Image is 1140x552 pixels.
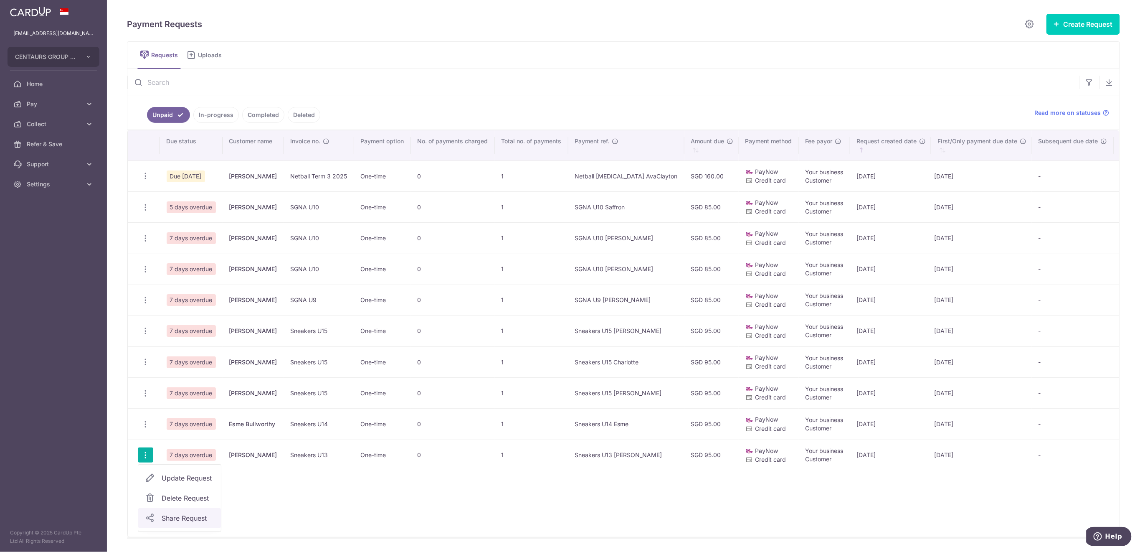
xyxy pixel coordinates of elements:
span: PayNow [755,416,778,423]
td: SGD 85.00 [684,191,739,222]
td: [DATE] [850,408,931,439]
td: - [1032,222,1114,253]
span: 7 days overdue [167,356,216,368]
span: PayNow [755,447,778,454]
td: SGNA U10 Saffron [568,191,684,222]
span: Your business [806,416,844,423]
span: 7 days overdue [167,325,216,337]
span: Customer [806,394,832,401]
td: [DATE] [850,222,931,253]
span: Credit card [755,208,786,215]
a: Read more on statuses [1035,109,1110,117]
th: Payment option [354,130,411,160]
span: Fee payor [806,137,833,145]
td: SGNA U10 [PERSON_NAME] [568,222,684,253]
td: [PERSON_NAME] [223,191,284,222]
span: PayNow [755,292,778,299]
th: Subsequent due date [1032,130,1114,160]
span: Credit card [755,177,786,184]
span: Customer [806,363,832,370]
td: SGD 160.00 [684,160,739,191]
td: [DATE] [931,160,1032,191]
td: Netball [MEDICAL_DATA] AvaClayton [568,160,684,191]
td: 1 [495,160,568,191]
img: paynow-md-4fe65508ce96feda548756c5ee0e473c78d4820b8ea51387c6e4ad89e58a5e61.png [745,261,754,270]
td: [PERSON_NAME] [223,315,284,346]
span: Amount due [691,137,725,145]
span: First/Only payment due date [938,137,1018,145]
img: paynow-md-4fe65508ce96feda548756c5ee0e473c78d4820b8ea51387c6e4ad89e58a5e61.png [745,385,754,393]
button: CENTAURS GROUP PRIVATE LIMITED [8,47,99,67]
td: [PERSON_NAME] [223,377,284,408]
td: [DATE] [931,408,1032,439]
td: [DATE] [931,222,1032,253]
a: Deleted [288,107,320,123]
td: - [1032,377,1114,408]
td: SGNA U9 [PERSON_NAME] [568,285,684,315]
span: Home [27,80,82,88]
span: Help [19,6,36,13]
span: Your business [806,168,844,176]
a: In-progress [193,107,239,123]
img: paynow-md-4fe65508ce96feda548756c5ee0e473c78d4820b8ea51387c6e4ad89e58a5e61.png [745,292,754,300]
a: Requests [137,42,181,69]
span: Your business [806,199,844,206]
td: 0 [411,191,495,222]
th: Fee payor [799,130,850,160]
span: PayNow [755,230,778,237]
td: One-time [354,346,411,377]
span: Due [DATE] [167,170,205,182]
td: SGNA U10 [284,222,354,253]
td: [DATE] [931,191,1032,222]
span: PayNow [755,323,778,330]
span: Credit card [755,301,786,308]
td: - [1032,191,1114,222]
th: Amount due : activate to sort column ascending [684,130,739,160]
td: Sneakers U14 [284,408,354,439]
td: [PERSON_NAME] [223,254,284,285]
span: Your business [806,292,844,299]
td: 0 [411,377,495,408]
span: No. of payments charged [418,137,488,145]
span: Settings [27,180,82,188]
td: - [1032,315,1114,346]
td: 1 [495,285,568,315]
td: One-time [354,315,411,346]
span: CENTAURS GROUP PRIVATE LIMITED [15,53,77,61]
span: 5 days overdue [167,201,216,213]
span: 7 days overdue [167,387,216,399]
span: Credit card [755,363,786,370]
td: [PERSON_NAME] [223,285,284,315]
td: [DATE] [931,285,1032,315]
span: Subsequent due date [1039,137,1098,145]
td: SGD 95.00 [684,408,739,439]
td: Sneakers U15 [284,377,354,408]
span: PayNow [755,199,778,206]
td: 1 [495,315,568,346]
span: 7 days overdue [167,449,216,461]
span: Requests [151,51,181,59]
td: [DATE] [850,440,931,471]
td: [DATE] [850,254,931,285]
th: Request created date : activate to sort column ascending [850,130,931,160]
img: CardUp [10,7,51,17]
th: Customer name [223,130,284,160]
th: Total no. of payments [495,130,568,160]
td: Esme Bullworthy [223,408,284,439]
td: 0 [411,440,495,471]
span: PayNow [755,168,778,175]
td: Sneakers U15 [PERSON_NAME] [568,315,684,346]
td: 1 [495,377,568,408]
td: One-time [354,440,411,471]
td: Sneakers U14 Esme [568,408,684,439]
td: [DATE] [850,285,931,315]
a: Unpaid [147,107,190,123]
span: PayNow [755,385,778,392]
td: 1 [495,191,568,222]
td: SGD 95.00 [684,377,739,408]
span: 7 days overdue [167,418,216,430]
td: [PERSON_NAME] [223,440,284,471]
td: SGNA U10 [284,191,354,222]
td: 0 [411,222,495,253]
td: SGNA U9 [284,285,354,315]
